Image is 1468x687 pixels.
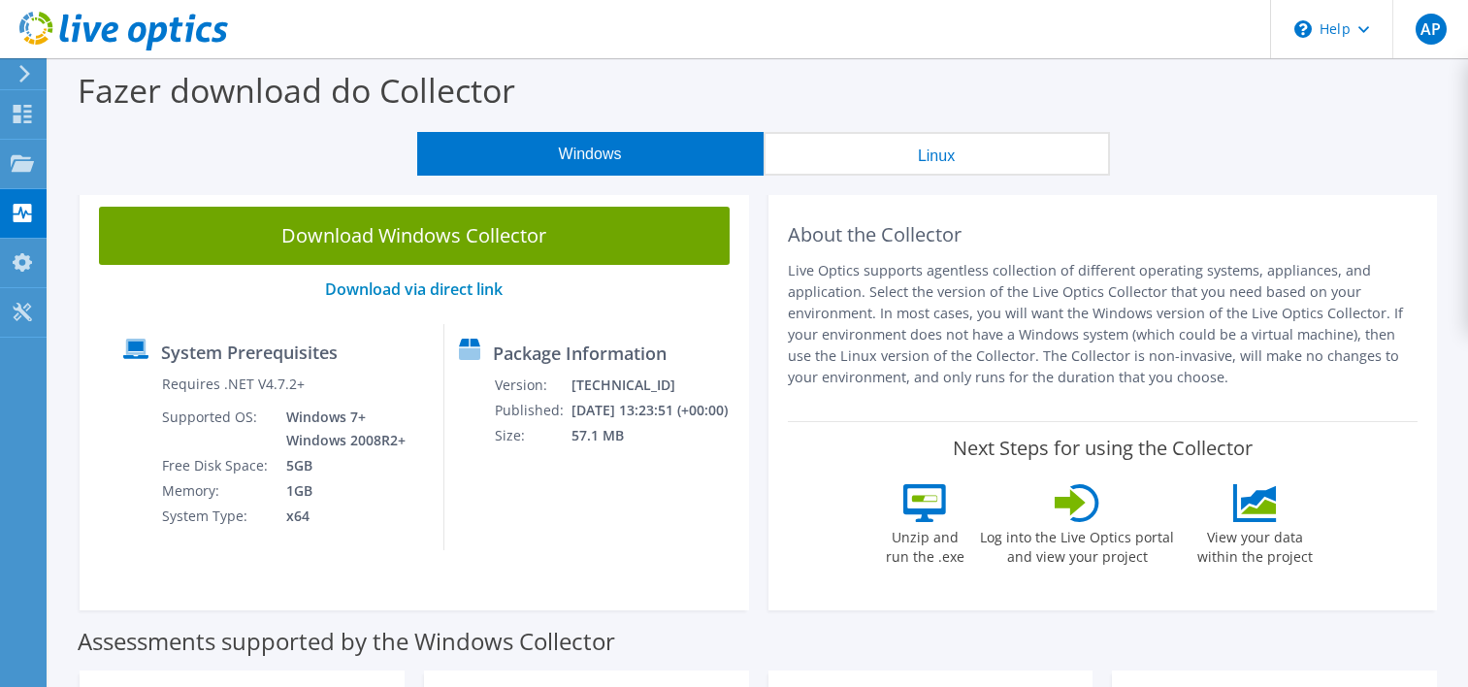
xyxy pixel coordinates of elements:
label: Fazer download do Collector [78,68,515,113]
td: 1GB [272,478,409,504]
td: [DATE] 13:23:51 (+00:00) [571,398,740,423]
button: Linux [764,132,1110,176]
label: Package Information [493,343,667,363]
td: Published: [494,398,570,423]
button: Windows [417,132,764,176]
h2: About the Collector [788,223,1419,246]
td: Size: [494,423,570,448]
label: View your data within the project [1185,522,1324,567]
label: Assessments supported by the Windows Collector [78,632,615,651]
td: 57.1 MB [571,423,740,448]
td: x64 [272,504,409,529]
span: AP [1416,14,1447,45]
td: Version: [494,373,570,398]
label: Requires .NET V4.7.2+ [162,375,305,394]
td: Supported OS: [161,405,272,453]
td: Memory: [161,478,272,504]
td: System Type: [161,504,272,529]
label: Log into the Live Optics portal and view your project [979,522,1175,567]
td: Windows 7+ Windows 2008R2+ [272,405,409,453]
label: System Prerequisites [161,343,338,362]
td: 5GB [272,453,409,478]
a: Download Windows Collector [99,207,730,265]
td: Free Disk Space: [161,453,272,478]
p: Live Optics supports agentless collection of different operating systems, appliances, and applica... [788,260,1419,388]
td: [TECHNICAL_ID] [571,373,740,398]
label: Unzip and run the .exe [880,522,969,567]
label: Next Steps for using the Collector [953,437,1253,460]
a: Download via direct link [325,278,503,300]
svg: \n [1294,20,1312,38]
